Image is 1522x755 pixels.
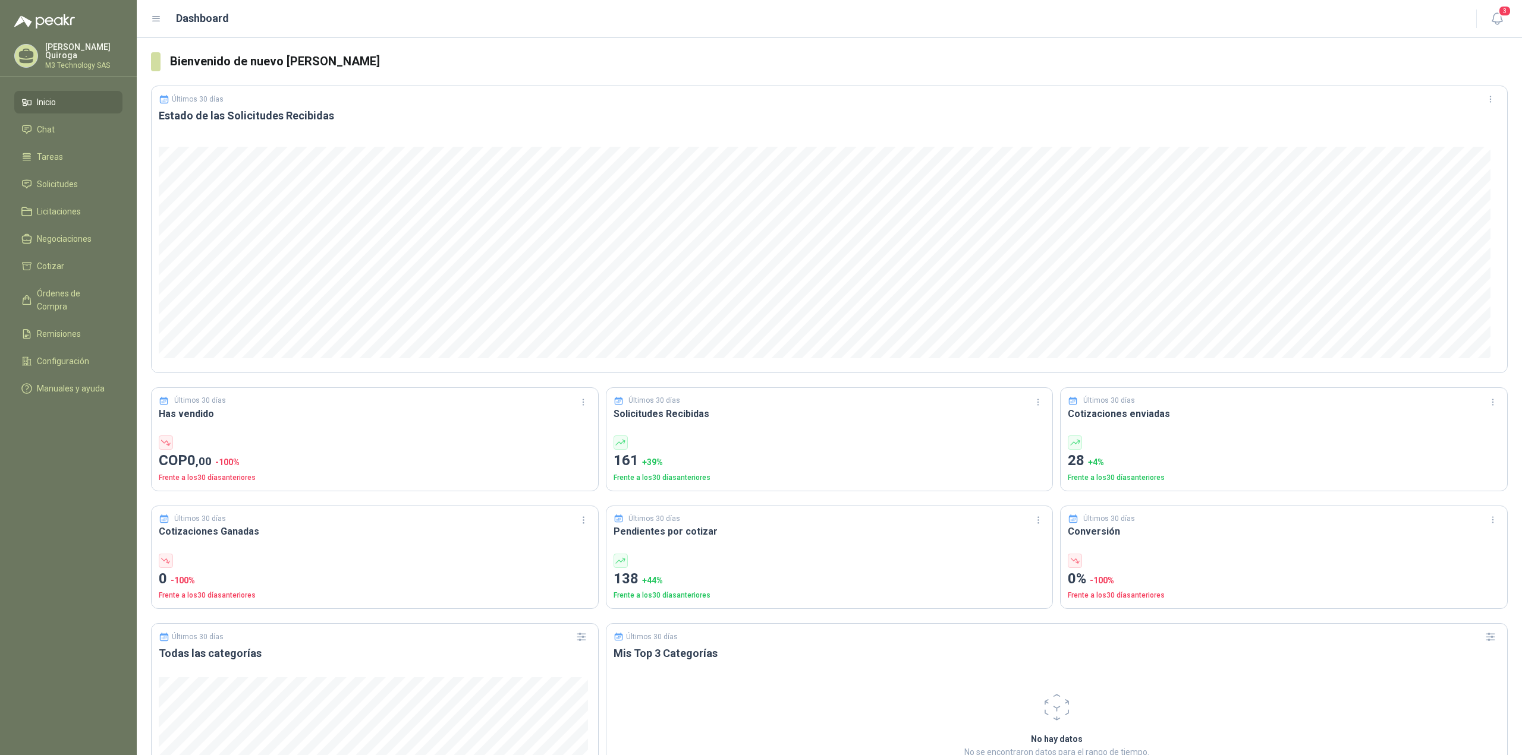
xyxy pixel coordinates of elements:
[642,576,663,585] span: + 44 %
[159,568,591,590] p: 0
[159,524,591,539] h3: Cotizaciones Ganadas
[159,472,591,484] p: Frente a los 30 días anteriores
[626,633,678,641] p: Últimos 30 días
[614,568,1046,590] p: 138
[628,513,680,525] p: Últimos 30 días
[37,96,56,109] span: Inicio
[1486,8,1508,30] button: 3
[174,395,226,406] p: Últimos 30 días
[37,123,55,136] span: Chat
[1068,568,1500,590] p: 0%
[159,646,591,661] h3: Todas las categorías
[1083,395,1135,406] p: Últimos 30 días
[174,513,226,525] p: Últimos 30 días
[176,10,229,27] h1: Dashboard
[14,14,75,29] img: Logo peakr
[37,355,89,368] span: Configuración
[1083,513,1135,525] p: Últimos 30 días
[170,52,1508,71] h3: Bienvenido de nuevo [PERSON_NAME]
[14,323,122,345] a: Remisiones
[14,282,122,318] a: Órdenes de Compra
[14,228,122,250] a: Negociaciones
[614,472,1046,484] p: Frente a los 30 días anteriores
[14,118,122,141] a: Chat
[37,205,81,218] span: Licitaciones
[14,146,122,168] a: Tareas
[172,95,224,103] p: Últimos 30 días
[215,457,240,467] span: -100 %
[159,590,591,601] p: Frente a los 30 días anteriores
[1068,524,1500,539] h3: Conversión
[37,178,78,191] span: Solicitudes
[37,287,111,313] span: Órdenes de Compra
[159,450,591,472] p: COP
[614,450,1046,472] p: 161
[45,43,122,59] p: [PERSON_NAME] Quiroga
[159,109,1500,123] h3: Estado de las Solicitudes Recibidas
[642,457,663,467] span: + 39 %
[614,406,1046,421] h3: Solicitudes Recibidas
[14,200,122,223] a: Licitaciones
[849,732,1264,745] h2: No hay datos
[45,62,122,69] p: M3 Technology SAS
[1068,406,1500,421] h3: Cotizaciones enviadas
[1088,457,1104,467] span: + 4 %
[171,576,195,585] span: -100 %
[37,150,63,163] span: Tareas
[628,395,680,406] p: Últimos 30 días
[37,232,92,245] span: Negociaciones
[14,377,122,400] a: Manuales y ayuda
[614,524,1046,539] h3: Pendientes por cotizar
[1068,472,1500,484] p: Frente a los 30 días anteriores
[14,91,122,113] a: Inicio
[1068,450,1500,472] p: 28
[37,327,81,340] span: Remisiones
[37,382,105,395] span: Manuales y ayuda
[159,406,591,421] h3: Has vendido
[187,452,212,469] span: 0
[196,454,212,468] span: ,00
[1090,576,1114,585] span: -100 %
[14,255,122,277] a: Cotizar
[614,590,1046,601] p: Frente a los 30 días anteriores
[1498,5,1511,17] span: 3
[37,260,64,273] span: Cotizar
[14,173,122,195] a: Solicitudes
[1068,590,1500,601] p: Frente a los 30 días anteriores
[14,350,122,372] a: Configuración
[172,633,224,641] p: Últimos 30 días
[614,646,1500,661] h3: Mis Top 3 Categorías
